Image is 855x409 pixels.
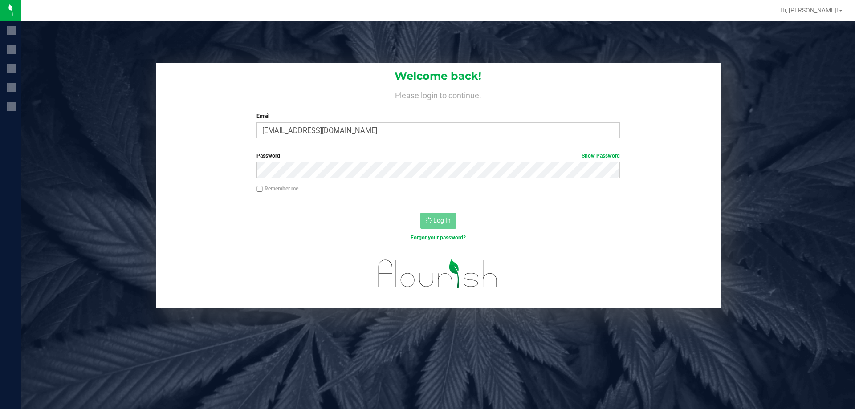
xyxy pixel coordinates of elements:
[256,112,619,120] label: Email
[256,185,298,193] label: Remember me
[582,153,620,159] a: Show Password
[156,70,721,82] h1: Welcome back!
[367,251,509,296] img: flourish_logo.svg
[256,186,263,192] input: Remember me
[256,153,280,159] span: Password
[780,7,838,14] span: Hi, [PERSON_NAME]!
[156,89,721,100] h4: Please login to continue.
[433,217,451,224] span: Log In
[420,213,456,229] button: Log In
[411,235,466,241] a: Forgot your password?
